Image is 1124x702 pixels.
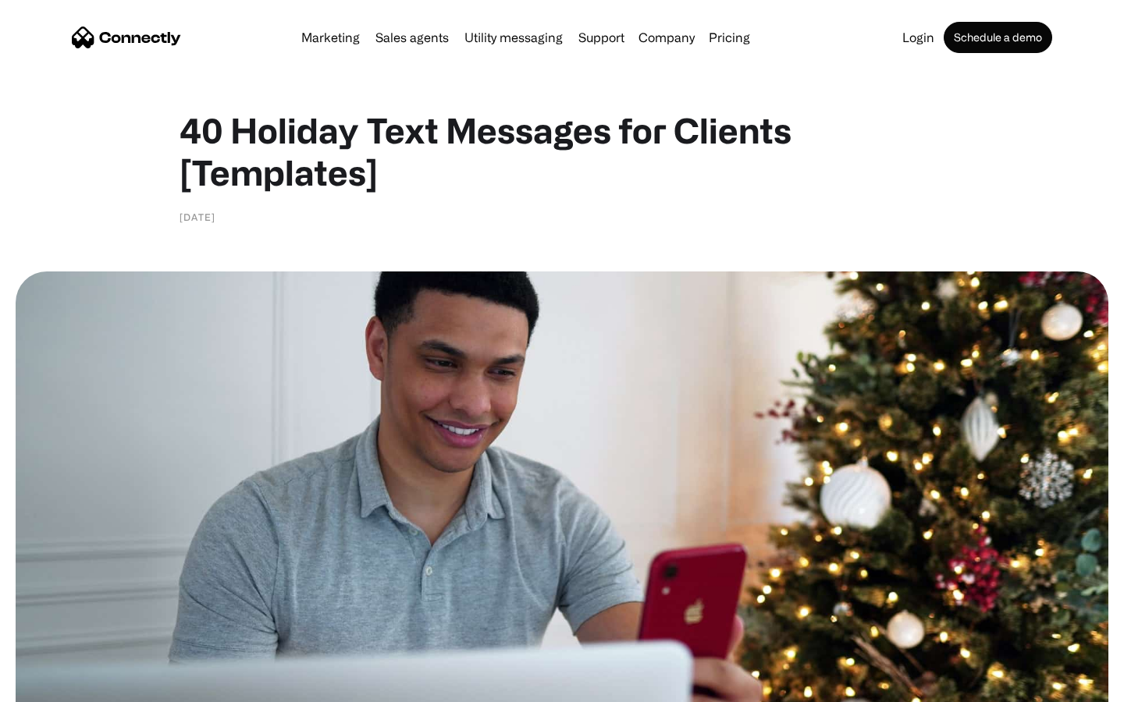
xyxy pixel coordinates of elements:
aside: Language selected: English [16,675,94,697]
div: [DATE] [180,209,215,225]
a: Schedule a demo [944,22,1052,53]
a: Support [572,31,631,44]
div: Company [638,27,695,48]
ul: Language list [31,675,94,697]
a: Marketing [295,31,366,44]
h1: 40 Holiday Text Messages for Clients [Templates] [180,109,944,193]
a: Sales agents [369,31,455,44]
a: Utility messaging [458,31,569,44]
a: Pricing [702,31,756,44]
a: Login [896,31,941,44]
